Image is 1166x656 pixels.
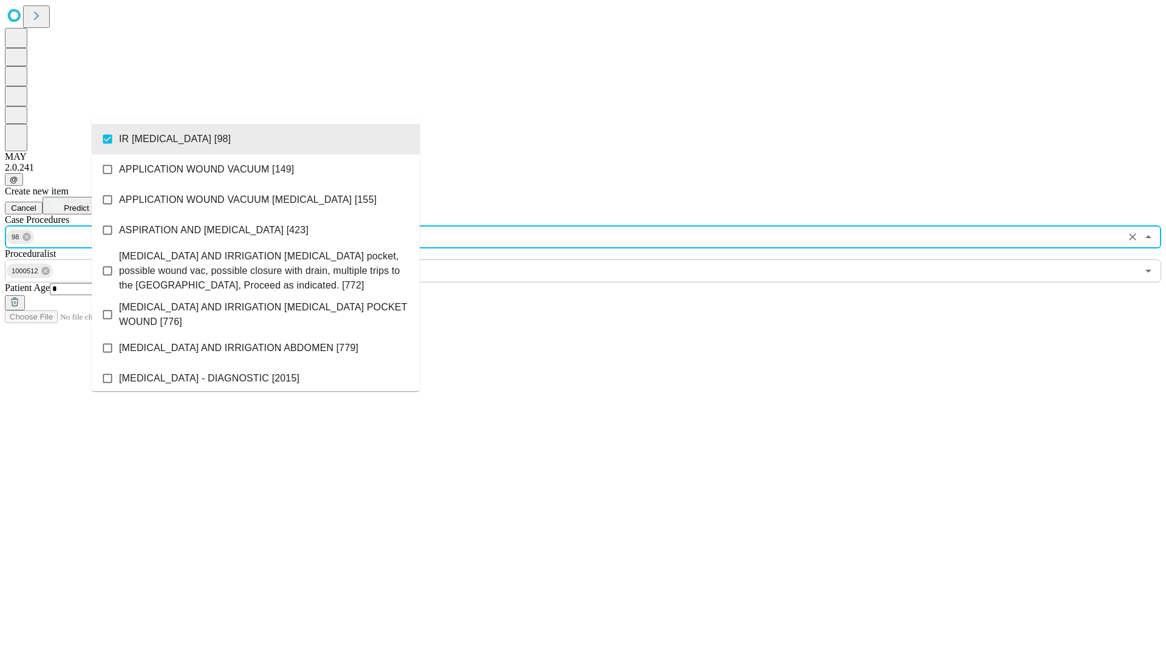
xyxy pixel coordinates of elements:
[43,197,98,214] button: Predict
[119,162,294,177] span: APPLICATION WOUND VACUUM [149]
[1124,228,1141,245] button: Clear
[119,132,231,146] span: IR [MEDICAL_DATA] [98]
[119,300,410,329] span: [MEDICAL_DATA] AND IRRIGATION [MEDICAL_DATA] POCKET WOUND [776]
[5,151,1161,162] div: MAY
[119,249,410,293] span: [MEDICAL_DATA] AND IRRIGATION [MEDICAL_DATA] pocket, possible wound vac, possible closure with dr...
[7,264,43,278] span: 1000512
[5,248,56,259] span: Proceduralist
[11,203,36,213] span: Cancel
[5,202,43,214] button: Cancel
[5,162,1161,173] div: 2.0.241
[5,186,69,196] span: Create new item
[1140,262,1157,279] button: Open
[119,341,358,355] span: [MEDICAL_DATA] AND IRRIGATION ABDOMEN [779]
[7,230,24,244] span: 98
[64,203,89,213] span: Predict
[5,282,50,293] span: Patient Age
[7,264,53,278] div: 1000512
[5,173,23,186] button: @
[1140,228,1157,245] button: Close
[10,175,18,184] span: @
[7,230,34,244] div: 98
[119,371,299,386] span: [MEDICAL_DATA] - DIAGNOSTIC [2015]
[119,193,377,207] span: APPLICATION WOUND VACUUM [MEDICAL_DATA] [155]
[119,223,309,237] span: ASPIRATION AND [MEDICAL_DATA] [423]
[5,214,69,225] span: Scheduled Procedure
